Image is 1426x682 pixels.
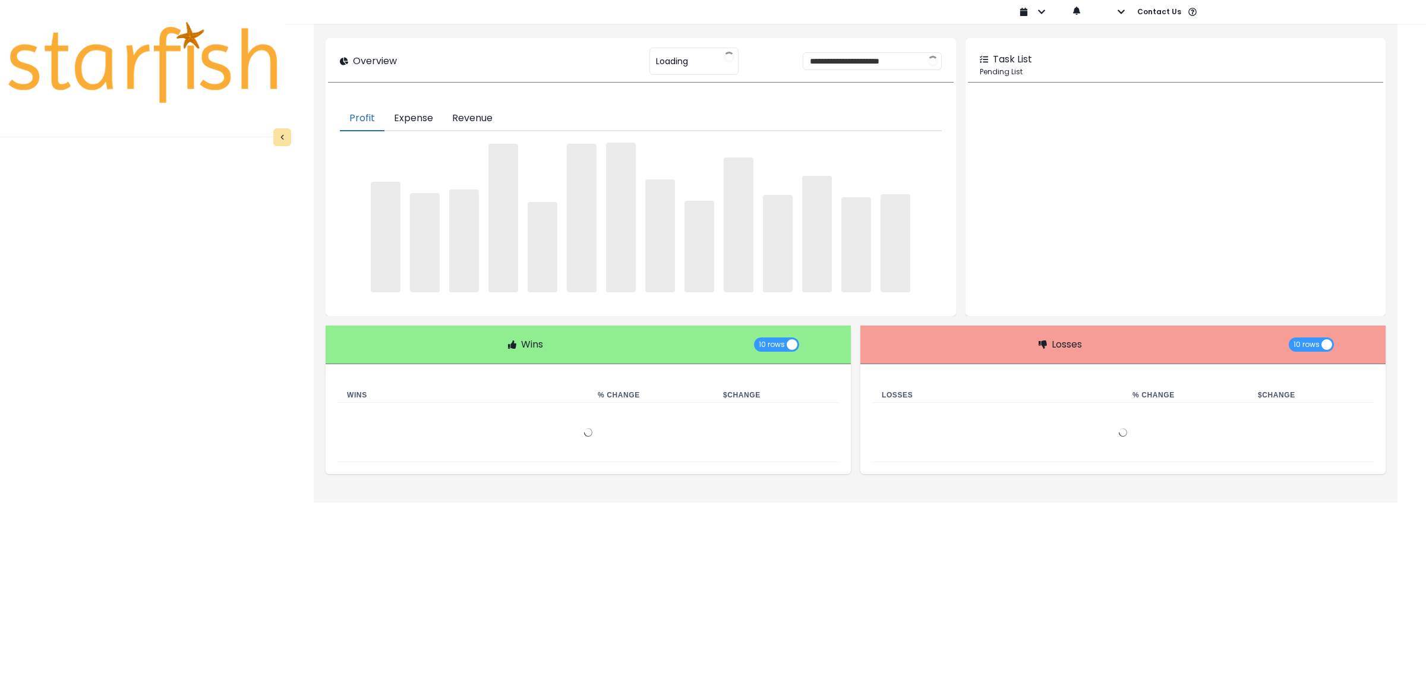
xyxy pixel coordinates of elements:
span: ‌ [763,195,793,292]
span: ‌ [802,176,832,292]
button: Revenue [443,106,502,131]
th: % Change [588,388,714,403]
span: ‌ [684,201,714,292]
span: 10 rows [1294,337,1320,352]
span: ‌ [488,144,518,292]
p: Losses [1052,337,1082,352]
th: Losses [872,388,1123,403]
th: $ Change [1248,388,1374,403]
span: ‌ [724,157,753,292]
p: Wins [521,337,543,352]
span: ‌ [410,193,440,292]
p: Overview [353,54,397,68]
span: ‌ [645,179,675,292]
button: Expense [384,106,443,131]
p: Task List [993,52,1032,67]
span: ‌ [841,197,871,292]
th: % Change [1123,388,1248,403]
span: ‌ [371,182,400,293]
span: Loading [656,49,688,74]
th: $ Change [714,388,839,403]
span: ‌ [567,144,597,292]
th: Wins [337,388,588,403]
button: Profit [340,106,384,131]
span: 10 rows [759,337,785,352]
span: ‌ [449,190,479,292]
span: ‌ [606,143,636,292]
span: ‌ [528,202,557,292]
span: ‌ [881,194,910,292]
p: Pending List [980,67,1371,77]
